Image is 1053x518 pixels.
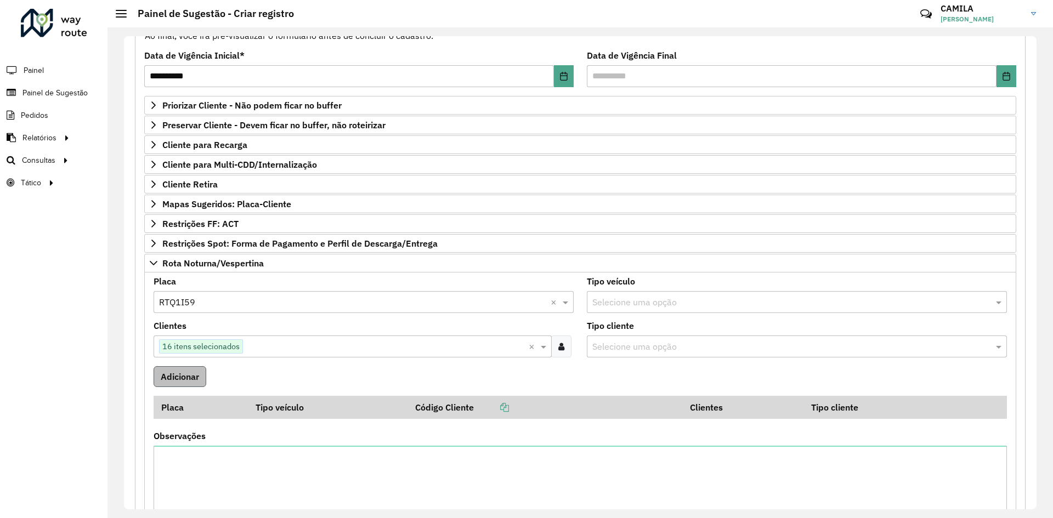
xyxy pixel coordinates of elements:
span: Clear all [551,295,560,309]
th: Código Cliente [408,396,683,419]
th: Tipo veículo [248,396,408,419]
label: Clientes [154,319,186,332]
a: Cliente para Multi-CDD/Internalização [144,155,1016,174]
label: Placa [154,275,176,288]
label: Observações [154,429,206,442]
span: Clear all [529,340,538,353]
a: Preservar Cliente - Devem ficar no buffer, não roteirizar [144,116,1016,134]
span: Cliente para Multi-CDD/Internalização [162,160,317,169]
span: 16 itens selecionados [160,340,242,353]
th: Placa [154,396,248,419]
span: Priorizar Cliente - Não podem ficar no buffer [162,101,342,110]
span: Painel de Sugestão [22,87,88,99]
span: Rota Noturna/Vespertina [162,259,264,267]
h2: Painel de Sugestão - Criar registro [127,8,294,20]
a: Cliente para Recarga [144,135,1016,154]
span: Consultas [22,155,55,166]
span: Cliente para Recarga [162,140,247,149]
label: Tipo veículo [587,275,635,288]
span: Painel [24,65,44,76]
a: Copiar [474,402,509,413]
span: [PERSON_NAME] [941,14,1023,24]
th: Tipo cliente [803,396,960,419]
span: Restrições Spot: Forma de Pagamento e Perfil de Descarga/Entrega [162,239,438,248]
button: Choose Date [997,65,1016,87]
span: Restrições FF: ACT [162,219,239,228]
a: Restrições FF: ACT [144,214,1016,233]
span: Tático [21,177,41,189]
label: Tipo cliente [587,319,634,332]
a: Restrições Spot: Forma de Pagamento e Perfil de Descarga/Entrega [144,234,1016,253]
button: Adicionar [154,366,206,387]
span: Preservar Cliente - Devem ficar no buffer, não roteirizar [162,121,386,129]
span: Relatórios [22,132,56,144]
span: Pedidos [21,110,48,121]
a: Contato Rápido [914,2,938,26]
label: Data de Vigência Final [587,49,677,62]
th: Clientes [682,396,803,419]
a: Cliente Retira [144,175,1016,193]
h3: CAMILA [941,3,1023,14]
label: Data de Vigência Inicial [144,49,245,62]
span: Mapas Sugeridos: Placa-Cliente [162,200,291,208]
span: Cliente Retira [162,180,218,189]
a: Rota Noturna/Vespertina [144,254,1016,272]
button: Choose Date [554,65,574,87]
a: Mapas Sugeridos: Placa-Cliente [144,195,1016,213]
a: Priorizar Cliente - Não podem ficar no buffer [144,96,1016,115]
